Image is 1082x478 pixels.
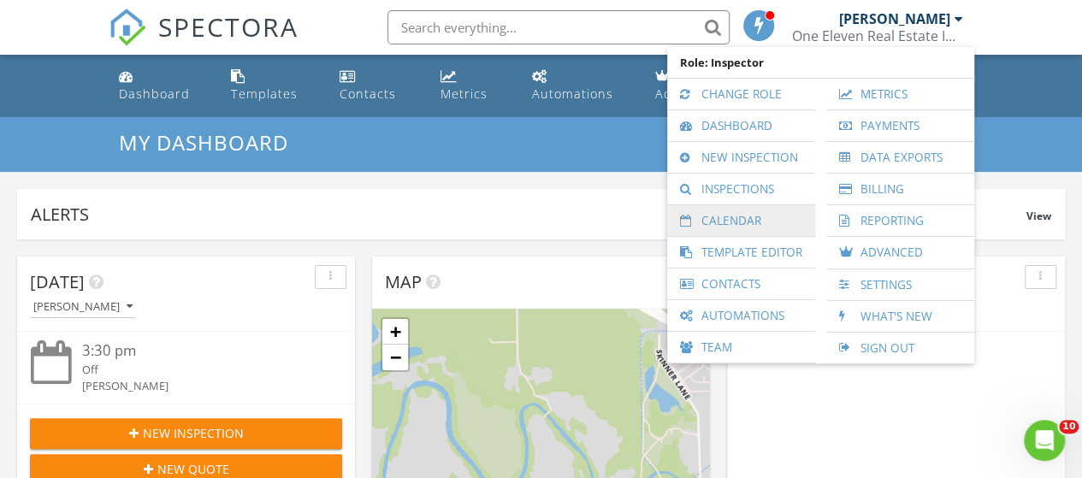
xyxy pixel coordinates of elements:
[119,128,288,156] span: My Dashboard
[109,9,146,46] img: The Best Home Inspection Software - Spectora
[440,86,488,102] div: Metrics
[382,319,408,345] a: Zoom in
[835,237,966,269] a: Advanced
[333,62,419,110] a: Contacts
[112,62,211,110] a: Dashboard
[157,460,229,478] span: New Quote
[676,269,807,299] a: Contacts
[676,300,807,331] a: Automations
[340,86,396,102] div: Contacts
[382,345,408,370] a: Zoom out
[648,62,739,110] a: Advanced
[532,86,613,102] div: Automations
[792,27,963,44] div: One Eleven Real Estate Inspections
[835,205,966,236] a: Reporting
[835,269,966,300] a: Settings
[224,62,319,110] a: Templates
[835,174,966,204] a: Billing
[676,237,807,268] a: Template Editor
[676,174,807,204] a: Inspections
[31,203,1026,226] div: Alerts
[1024,420,1065,461] iframe: Intercom live chat
[82,378,316,394] div: [PERSON_NAME]
[119,86,190,102] div: Dashboard
[835,333,966,363] a: Sign Out
[676,205,807,236] a: Calendar
[835,110,966,141] a: Payments
[387,10,730,44] input: Search everything...
[158,9,299,44] span: SPECTORA
[676,142,807,173] a: New Inspection
[385,270,422,293] span: Map
[839,10,950,27] div: [PERSON_NAME]
[676,47,966,78] span: Role: Inspector
[525,62,635,110] a: Automations (Basic)
[1059,420,1079,434] span: 10
[30,270,85,293] span: [DATE]
[835,301,966,332] a: What's New
[676,79,807,109] a: Change Role
[676,332,807,363] a: Team
[655,86,718,102] div: Advanced
[109,23,299,59] a: SPECTORA
[1026,209,1051,223] span: View
[434,62,511,110] a: Metrics
[33,301,133,313] div: [PERSON_NAME]
[30,418,342,449] button: New Inspection
[30,296,136,319] button: [PERSON_NAME]
[231,86,298,102] div: Templates
[835,142,966,173] a: Data Exports
[82,362,316,378] div: Off
[143,424,244,442] span: New Inspection
[676,110,807,141] a: Dashboard
[82,340,316,362] div: 3:30 pm
[835,79,966,109] a: Metrics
